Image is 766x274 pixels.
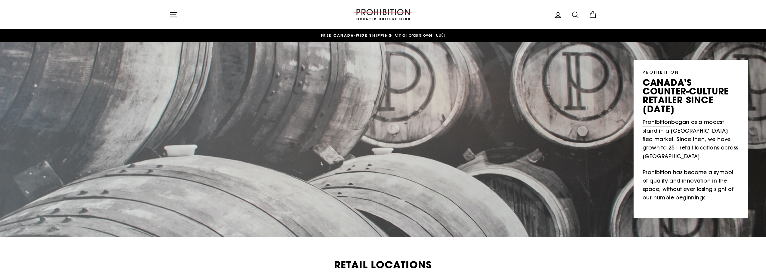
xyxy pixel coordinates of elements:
h2: Retail Locations [169,260,597,270]
span: On all orders over 100$! [393,32,445,38]
a: FREE CANADA-WIDE SHIPPING On all orders over 100$! [171,32,595,39]
a: Prohibition [643,118,671,127]
p: PROHIBITION [643,69,739,75]
p: canada's counter-culture retailer since [DATE] [643,78,739,113]
p: Prohibition has become a symbol of quality and innovation in the space, without ever losing sight... [643,168,739,202]
p: began as a modest stand in a [GEOGRAPHIC_DATA] flea market. Since then, we have grown to 25+ reta... [643,118,739,161]
span: FREE CANADA-WIDE SHIPPING [321,33,392,38]
img: PROHIBITION COUNTER-CULTURE CLUB [353,9,413,20]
